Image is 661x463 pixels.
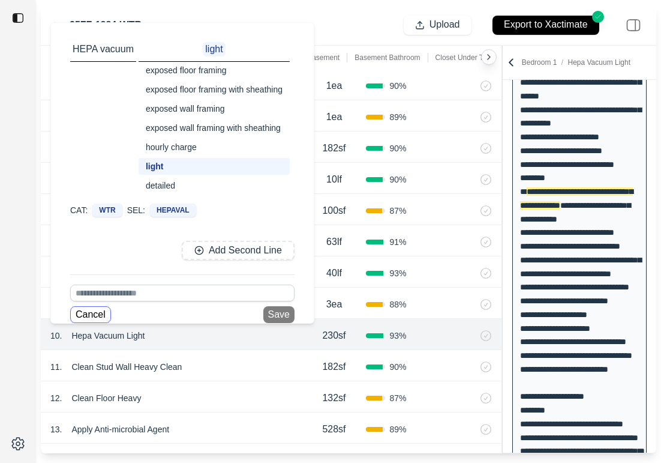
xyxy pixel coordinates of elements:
[139,120,290,136] div: exposed wall framing with sheathing
[326,110,342,124] p: 1ea
[435,53,555,62] p: Closet Under The Stairs In Basement
[50,361,62,373] p: 11 .
[70,42,136,56] p: HEPA vacuum
[390,142,407,154] span: 90 %
[70,306,111,323] button: Cancel
[139,81,290,98] div: exposed floor framing with sheathing
[209,244,282,258] p: Add Second Line
[390,423,407,435] span: 89 %
[322,391,345,405] p: 132sf
[390,111,407,123] span: 89 %
[404,16,471,35] button: Upload
[150,204,196,217] div: HEPAVAL
[12,12,24,24] img: toggle sidebar
[390,298,407,310] span: 88 %
[70,204,88,216] p: CAT:
[390,174,407,186] span: 90 %
[139,62,290,79] div: exposed floor framing
[139,100,290,117] div: exposed wall framing
[322,204,345,218] p: 100sf
[50,423,62,435] p: 13 .
[390,361,407,373] span: 90 %
[429,18,460,32] p: Upload
[92,204,122,217] div: WTR
[322,328,345,343] p: 230sf
[203,42,225,56] p: light
[67,390,146,407] p: Clean Floor Heavy
[50,330,62,342] p: 10 .
[620,12,647,38] img: right-panel.svg
[326,266,342,280] p: 40lf
[139,139,290,156] div: hourly charge
[322,360,345,374] p: 182sf
[557,58,567,67] span: /
[139,177,290,194] div: detailed
[390,80,407,92] span: 90 %
[322,141,345,156] p: 182sf
[354,53,420,62] p: Basement Bathroom
[567,58,630,67] span: Hepa Vacuum Light
[522,58,630,67] p: Bedroom 1
[390,205,407,217] span: 87 %
[322,422,345,437] p: 528sf
[390,392,407,404] span: 87 %
[70,18,142,32] label: 25FF-1884-WTR
[390,330,407,342] span: 93 %
[127,204,145,216] p: SEL:
[390,267,407,279] span: 93 %
[326,297,342,312] p: 3ea
[492,16,599,35] button: Export to Xactimate
[481,10,611,40] button: Export to Xactimate
[326,79,342,93] p: 1ea
[326,172,342,187] p: 10lf
[67,359,187,375] p: Clean Stud Wall Heavy Clean
[504,18,588,32] p: Export to Xactimate
[326,235,342,249] p: 63lf
[67,327,149,344] p: Hepa Vacuum Light
[67,421,174,438] p: Apply Anti-microbial Agent
[182,241,295,260] button: Add Second Line
[139,158,290,175] div: light
[390,236,407,248] span: 91 %
[50,392,62,404] p: 12 .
